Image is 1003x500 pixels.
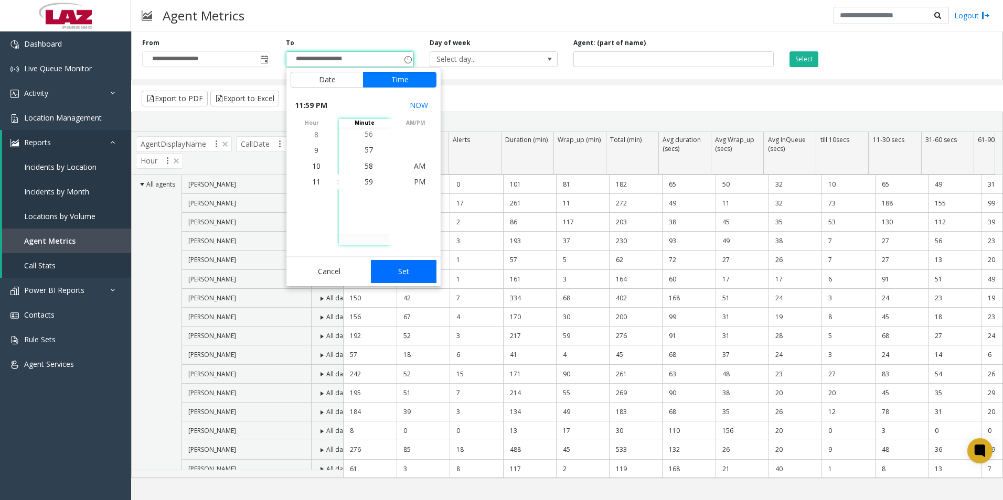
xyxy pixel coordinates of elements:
td: 13 [503,421,556,440]
td: 17 [450,194,503,213]
td: 110 [662,421,715,440]
td: 68 [662,403,715,421]
td: 117 [503,460,556,479]
td: 11 [716,194,769,213]
td: 8 [450,460,503,479]
td: 51 [716,289,769,308]
span: Avg Wrap_up (secs) [715,135,754,153]
td: 67 [397,308,450,327]
td: 3 [450,403,503,421]
td: 38 [716,384,769,403]
td: 8 [344,421,397,440]
span: [PERSON_NAME] [188,218,236,226]
td: 54 [928,365,981,384]
span: [PERSON_NAME] [188,464,236,473]
img: 'icon' [10,311,19,320]
span: [PERSON_NAME] [188,388,236,397]
td: 30 [556,308,609,327]
td: 59 [556,327,609,345]
span: 57 [365,145,373,155]
span: [PERSON_NAME] [188,331,236,340]
td: 168 [662,460,715,479]
td: 5 [821,327,874,345]
td: 203 [609,213,662,232]
td: 161 [503,270,556,289]
div: : [337,177,339,187]
span: [PERSON_NAME] [188,445,236,454]
a: Incidents by Month [2,179,131,204]
a: Agent Metrics [2,229,131,253]
span: Total (min) [610,135,642,144]
td: 217 [503,327,556,345]
td: 1 [821,460,874,479]
td: 42 [397,289,450,308]
td: 53 [821,213,874,232]
label: From [142,38,159,48]
td: 0 [928,421,981,440]
td: 31 [716,308,769,327]
td: 193 [503,232,556,251]
span: AM/PM [390,119,441,127]
td: 272 [609,194,662,213]
td: 24 [769,289,821,308]
td: 18 [450,440,503,459]
td: 57 [344,345,397,364]
img: logout [981,10,990,21]
td: 4 [556,345,609,364]
td: 21 [716,460,769,479]
img: 'icon' [10,65,19,73]
td: 49 [716,232,769,251]
a: Call Stats [2,253,131,278]
td: 45 [609,345,662,364]
td: 112 [928,213,981,232]
span: 31-60 secs [925,135,957,144]
td: 9 [821,440,874,459]
td: 49 [928,175,981,194]
td: 24 [769,345,821,364]
td: 27 [928,327,981,345]
td: 3 [821,345,874,364]
label: To [286,38,294,48]
td: 20 [769,384,821,403]
td: 6 [450,345,503,364]
img: pageIcon [142,3,152,28]
span: Contacts [24,310,55,320]
td: 26 [769,251,821,269]
span: CallDate [236,136,295,152]
td: 156 [716,421,769,440]
td: 30 [609,421,662,440]
td: 2 [556,460,609,479]
img: 'icon' [10,361,19,369]
td: 402 [609,289,662,308]
td: 57 [503,251,556,269]
td: 52 [397,365,450,384]
img: 'icon' [10,139,19,147]
td: 91 [875,270,928,289]
td: 17 [556,421,609,440]
td: 184 [344,403,397,421]
span: Agent Metrics [24,236,76,246]
td: 230 [609,232,662,251]
button: Export to Excel [210,91,279,106]
td: 26 [769,403,821,421]
td: 31 [928,403,981,421]
span: All dates [326,464,352,473]
td: 132 [662,440,715,459]
td: 20 [821,384,874,403]
td: 200 [609,308,662,327]
td: 24 [875,345,928,364]
td: 134 [503,403,556,421]
td: 90 [556,365,609,384]
a: Reports [2,130,131,155]
td: 39 [397,403,450,421]
td: 63 [662,365,715,384]
span: Avg InQueue (secs) [768,135,806,153]
span: Incidents by Month [24,187,89,197]
td: 31 [716,327,769,345]
td: 13 [928,460,981,479]
td: 48 [875,440,928,459]
button: Date tab [291,72,364,88]
td: 3 [821,289,874,308]
td: 0 [821,421,874,440]
td: 488 [503,440,556,459]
